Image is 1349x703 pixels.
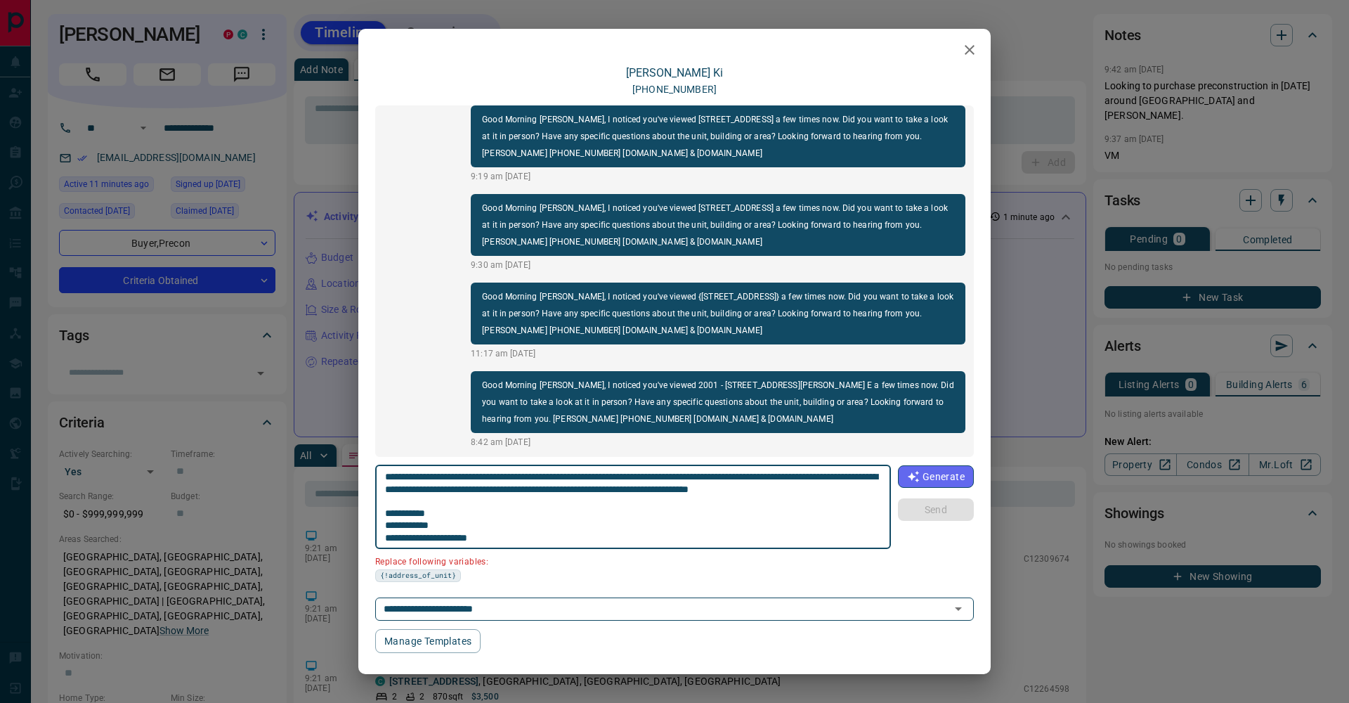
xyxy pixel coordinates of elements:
button: Open [949,599,968,619]
p: [PHONE_NUMBER] [632,82,717,97]
p: 8:42 am [DATE] [471,436,965,449]
p: Good Morning [PERSON_NAME], I noticed you've viewed [STREET_ADDRESS] a few times now. Did you wan... [482,111,954,162]
p: Good Morning [PERSON_NAME], I noticed you've viewed [STREET_ADDRESS] a few times now. Did you wan... [482,200,954,250]
button: Generate [898,465,974,488]
p: 9:19 am [DATE] [471,170,965,183]
p: 11:17 am [DATE] [471,347,965,360]
p: Good Morning [PERSON_NAME], I noticed you've viewed {[STREET_ADDRESS]} a few times now. Did you w... [482,288,954,339]
button: Manage Templates [375,629,481,653]
p: Replace following variables: [375,551,881,569]
p: Good Morning [PERSON_NAME], I noticed you've viewed 2001 - [STREET_ADDRESS][PERSON_NAME] E a few ... [482,377,954,427]
span: {!address_of_unit} [380,570,456,581]
p: 9:30 am [DATE] [471,259,965,271]
a: [PERSON_NAME] Ki [626,66,723,79]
